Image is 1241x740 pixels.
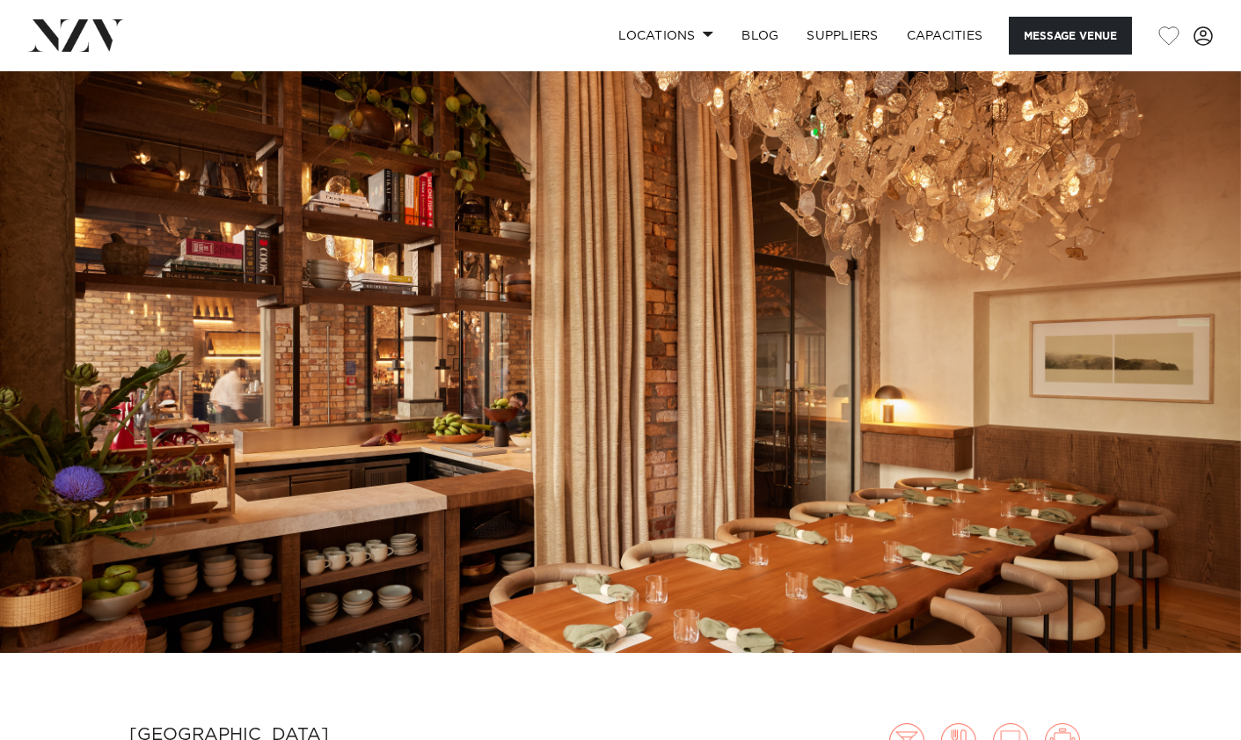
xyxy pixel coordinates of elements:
[893,17,997,55] a: Capacities
[28,19,124,51] img: nzv-logo.png
[727,17,792,55] a: BLOG
[1009,17,1132,55] button: Message Venue
[604,17,727,55] a: Locations
[792,17,892,55] a: SUPPLIERS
